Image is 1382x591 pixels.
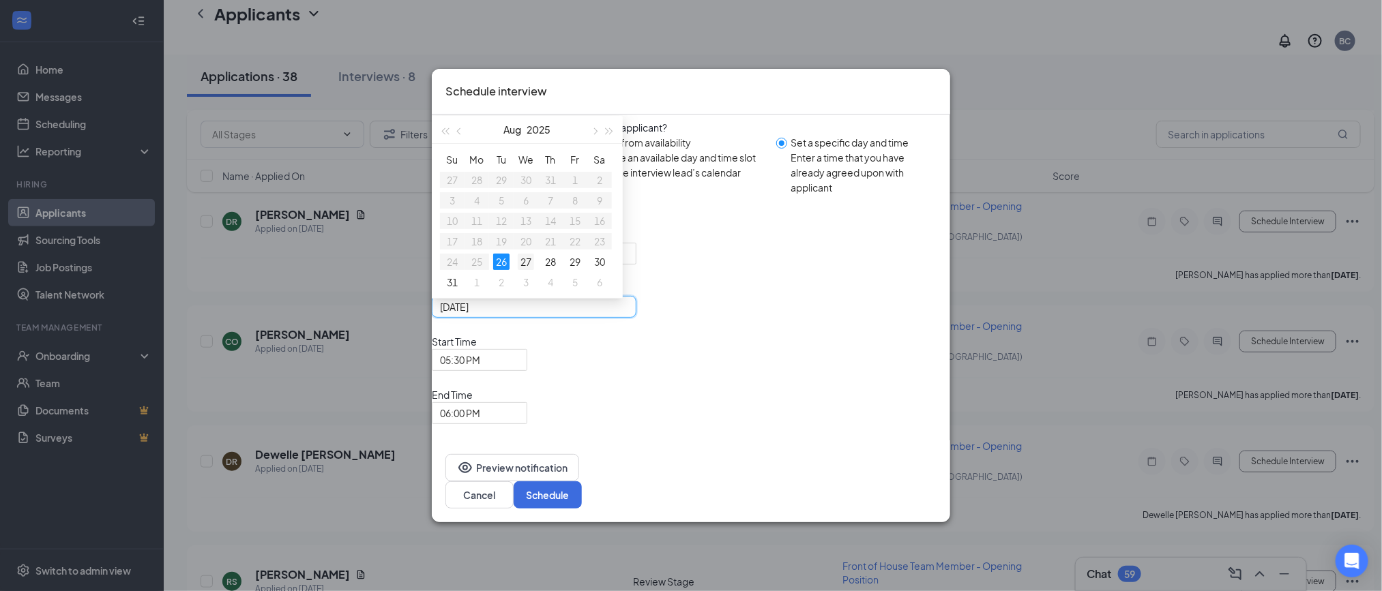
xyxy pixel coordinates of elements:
[489,149,514,170] th: Tu
[791,150,939,195] div: Enter a time that you have already agreed upon with applicant
[504,116,522,143] button: Aug
[493,254,510,270] div: 26
[514,481,582,509] button: Schedule
[587,252,612,272] td: 2025-08-30
[587,272,612,292] td: 2025-09-06
[432,387,527,402] span: End Time
[538,149,563,170] th: Th
[538,252,563,272] td: 2025-08-28
[469,274,485,290] div: 1
[590,135,765,150] div: Select from availability
[444,274,460,290] div: 31
[432,281,950,296] span: Date
[591,254,608,270] div: 30
[542,254,559,270] div: 28
[432,334,527,349] span: Start Time
[445,454,579,481] button: EyePreview notification
[514,149,538,170] th: We
[493,274,510,290] div: 2
[489,272,514,292] td: 2025-09-02
[440,350,480,370] span: 05:30 PM
[465,272,489,292] td: 2025-09-01
[445,481,514,509] button: Cancel
[563,252,587,272] td: 2025-08-29
[432,228,950,243] span: Select Calendar
[791,135,939,150] div: Set a specific day and time
[567,254,583,270] div: 29
[567,274,583,290] div: 5
[563,272,587,292] td: 2025-09-05
[514,272,538,292] td: 2025-09-03
[518,254,534,270] div: 27
[1336,545,1368,577] div: Open Intercom Messenger
[518,274,534,290] div: 3
[465,149,489,170] th: Mo
[514,252,538,272] td: 2025-08-27
[542,274,559,290] div: 4
[432,213,950,228] div: Select a Date & Time
[590,150,765,180] div: Choose an available day and time slot from the interview lead’s calendar
[591,274,608,290] div: 6
[432,120,950,135] div: How do you want to schedule time with the applicant?
[440,272,465,292] td: 2025-08-31
[445,82,547,100] h3: Schedule interview
[538,272,563,292] td: 2025-09-04
[440,403,480,423] span: 06:00 PM
[563,149,587,170] th: Fr
[457,459,473,476] svg: Eye
[489,252,514,272] td: 2025-08-26
[587,149,612,170] th: Sa
[527,116,551,143] button: 2025
[440,299,626,314] input: Aug 26, 2025
[440,149,465,170] th: Su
